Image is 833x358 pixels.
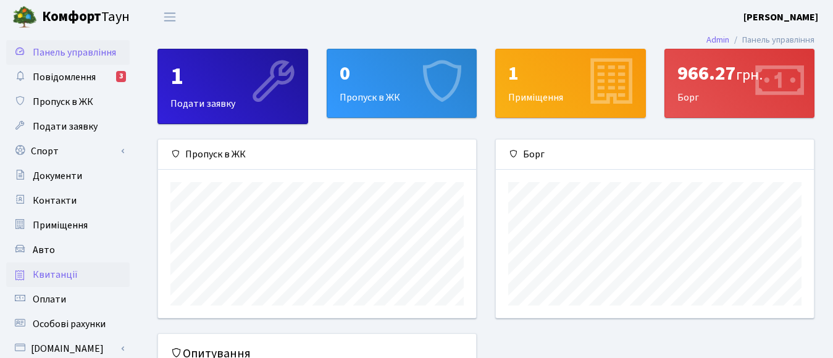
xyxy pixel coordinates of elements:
[496,49,645,117] div: Приміщення
[157,49,308,124] a: 1Подати заявку
[6,188,130,213] a: Контакти
[42,7,101,27] b: Комфорт
[327,49,477,117] div: Пропуск в ЖК
[677,62,802,85] div: 966.27
[6,40,130,65] a: Панель управління
[729,33,814,47] li: Панель управління
[154,7,185,27] button: Переключити навігацію
[33,194,77,207] span: Контакти
[6,65,130,89] a: Повідомлення3
[688,27,833,53] nav: breadcrumb
[170,62,295,91] div: 1
[665,49,814,117] div: Борг
[508,62,633,85] div: 1
[6,89,130,114] a: Пропуск в ЖК
[496,139,814,170] div: Борг
[340,62,464,85] div: 0
[33,120,98,133] span: Подати заявку
[327,49,477,118] a: 0Пропуск в ЖК
[158,139,476,170] div: Пропуск в ЖК
[6,164,130,188] a: Документи
[33,169,82,183] span: Документи
[495,49,646,118] a: 1Приміщення
[33,317,106,331] span: Особові рахунки
[12,5,37,30] img: logo.png
[33,95,93,109] span: Пропуск в ЖК
[33,70,96,84] span: Повідомлення
[42,7,130,28] span: Таун
[6,213,130,238] a: Приміщення
[6,139,130,164] a: Спорт
[33,293,66,306] span: Оплати
[736,64,763,86] span: грн.
[116,71,126,82] div: 3
[6,287,130,312] a: Оплати
[743,10,818,24] b: [PERSON_NAME]
[33,46,116,59] span: Панель управління
[33,243,55,257] span: Авто
[158,49,308,123] div: Подати заявку
[33,219,88,232] span: Приміщення
[706,33,729,46] a: Admin
[6,114,130,139] a: Подати заявку
[743,10,818,25] a: [PERSON_NAME]
[6,312,130,336] a: Особові рахунки
[6,262,130,287] a: Квитанції
[6,238,130,262] a: Авто
[33,268,78,281] span: Квитанції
